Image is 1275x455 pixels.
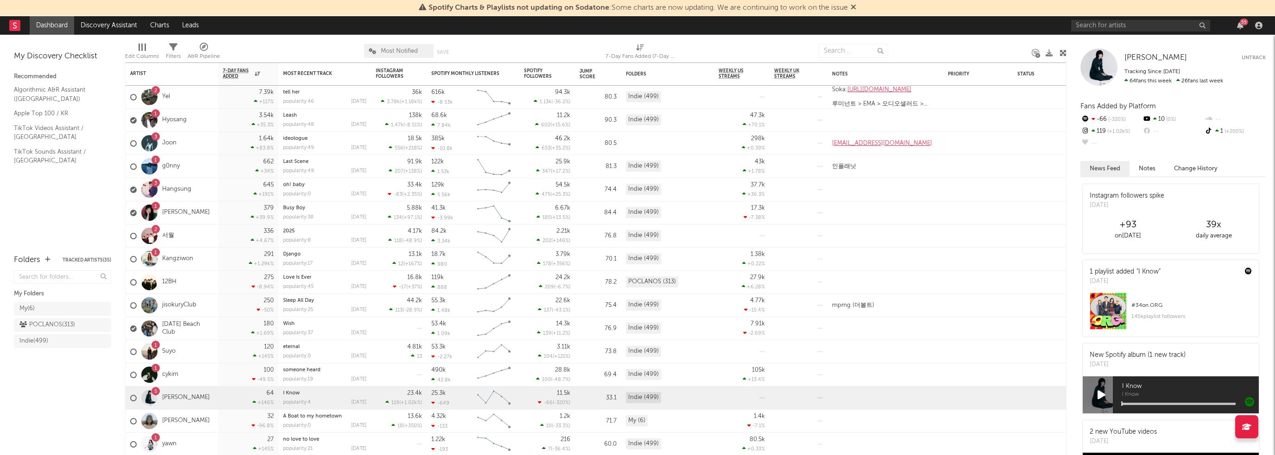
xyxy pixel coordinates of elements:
[162,278,177,286] a: 12BH
[388,191,422,197] div: ( )
[405,169,421,174] span: +138 %
[1124,69,1180,75] span: Tracking Since: [DATE]
[407,274,422,280] div: 16.8k
[1240,19,1248,25] div: 55
[552,123,569,128] span: +15.6 %
[162,301,196,309] a: jisokuryClub
[626,253,661,264] div: Indie (499)
[405,146,421,151] span: +218 %
[376,68,408,79] div: Instagram Followers
[395,146,404,151] span: 556
[407,182,422,188] div: 33.4k
[473,248,515,271] svg: Chart title
[555,274,570,280] div: 24.2k
[394,192,402,197] span: -83
[473,155,515,178] svg: Chart title
[1080,103,1156,110] span: Fans Added by Platform
[283,159,366,164] div: Last Scene
[832,71,925,77] div: Notes
[1085,231,1171,242] div: on [DATE]
[283,168,314,174] div: popularity: 49
[389,145,422,151] div: ( )
[540,100,551,105] span: 1.13k
[431,261,447,267] div: 980
[1124,78,1172,84] span: 64 fans this week
[14,270,111,284] input: Search for folders...
[552,215,569,220] span: +13.5 %
[264,274,274,280] div: 275
[283,229,295,234] a: 2025
[394,215,402,220] span: 134
[543,238,551,243] span: 202
[381,48,418,54] span: Most Notified
[429,4,609,12] span: Spotify Charts & Playlists not updating on Sodatone
[162,209,210,217] a: [PERSON_NAME]
[351,145,366,150] div: [DATE]
[431,136,445,142] div: 385k
[580,138,617,149] div: 80.5
[557,112,570,118] div: 11.2k
[351,168,366,174] div: [DATE]
[283,192,311,197] div: popularity: 0
[626,114,661,125] div: Indie (499)
[1171,219,1256,231] div: 39 x
[404,238,421,243] span: -48.9 %
[162,162,180,170] a: g0nny
[391,123,404,128] span: 1.47k
[388,237,422,243] div: ( )
[398,262,404,267] span: 12
[743,122,765,128] div: +70.1 %
[1107,117,1126,122] span: -320 %
[626,207,661,218] div: Indie (499)
[407,159,422,165] div: 91.9k
[162,371,178,379] a: cykim
[534,99,570,105] div: ( )
[473,271,515,294] svg: Chart title
[283,90,366,95] div: tell her
[537,237,570,243] div: ( )
[1124,78,1223,84] span: 26 fans last week
[742,284,765,290] div: +6.28 %
[404,192,421,197] span: +2.35 %
[1080,125,1142,137] div: 119
[580,231,617,242] div: 76.8
[535,122,570,128] div: ( )
[162,186,191,193] a: Hangsung
[555,251,570,257] div: 3.79k
[742,145,765,151] div: +0.39 %
[283,90,300,95] a: tell her
[580,115,617,126] div: 90.3
[431,238,450,244] div: 3.34k
[555,182,570,188] div: 54.5k
[552,146,569,151] span: +35.2 %
[552,169,569,174] span: +17.2 %
[283,159,309,164] a: Last Scene
[395,169,404,174] span: 207
[1085,219,1171,231] div: +93
[1242,53,1266,62] button: Untrack
[1090,277,1161,286] div: [DATE]
[542,192,550,197] span: 475
[176,16,205,35] a: Leads
[264,228,274,234] div: 336
[188,51,220,62] div: A&R Pipeline
[832,140,932,146] a: [EMAIL_ADDRESS][DOMAIN_NAME]
[1090,201,1164,210] div: [DATE]
[283,113,366,118] div: Leash
[580,207,617,218] div: 84.4
[263,182,274,188] div: 645
[1124,53,1187,62] a: [PERSON_NAME]
[832,101,928,114] span: 루미넌트 > EMA > 오디오샐러드 > TuneCore
[1130,161,1165,176] button: Notes
[14,288,111,299] div: My Folders
[473,109,515,132] svg: Chart title
[431,182,444,188] div: 129k
[431,205,446,211] div: 41.3k
[539,284,570,290] div: ( )
[14,318,111,332] a: POCLANOS(313)
[166,51,181,62] div: Filters
[580,277,617,288] div: 78.2
[1165,117,1176,122] span: 0 %
[580,184,617,195] div: 74.4
[1090,191,1164,201] div: Instagram followers spike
